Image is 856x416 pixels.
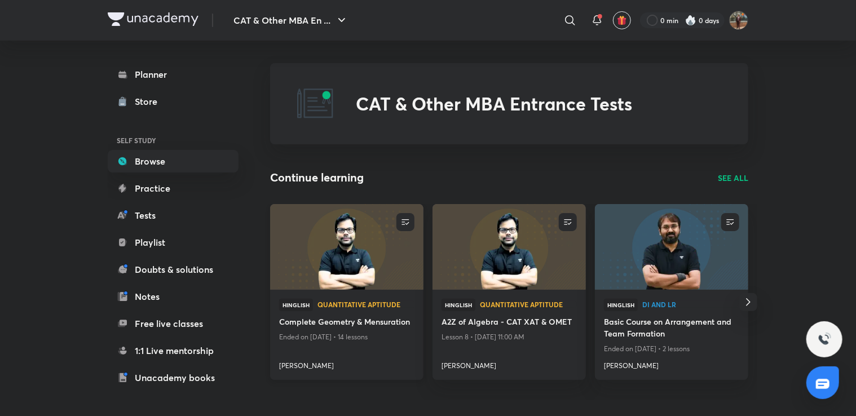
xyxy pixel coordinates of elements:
[356,93,632,114] h2: CAT & Other MBA Entrance Tests
[108,150,239,172] a: Browse
[442,330,577,344] p: Lesson 8 • [DATE] 11:00 AM
[642,301,739,309] a: DI and LR
[480,301,577,308] span: Quantitative Aptitude
[108,231,239,254] a: Playlist
[270,204,423,290] a: new-thumbnail
[642,301,739,308] span: DI and LR
[108,312,239,335] a: Free live classes
[108,177,239,200] a: Practice
[108,90,239,113] a: Store
[431,203,587,290] img: new-thumbnail
[818,333,831,346] img: ttu
[433,204,586,290] a: new-thumbnail
[442,299,475,311] span: Hinglish
[108,339,239,362] a: 1:1 Live mentorship
[108,258,239,281] a: Doubts & solutions
[108,12,198,29] a: Company Logo
[297,86,333,122] img: CAT & Other MBA Entrance Tests
[268,203,425,290] img: new-thumbnail
[442,316,577,330] a: A2Z of Algebra - CAT XAT & OMET
[135,95,164,108] div: Store
[279,316,414,330] a: Complete Geometry & Mensuration
[685,15,696,26] img: streak
[593,203,749,290] img: new-thumbnail
[108,204,239,227] a: Tests
[279,330,414,344] p: Ended on [DATE] • 14 lessons
[595,204,748,290] a: new-thumbnail
[442,356,577,371] a: [PERSON_NAME]
[108,63,239,86] a: Planner
[279,299,313,311] span: Hinglish
[729,11,748,30] img: Harshit Verma
[270,169,364,186] h2: Continue learning
[617,15,627,25] img: avatar
[108,285,239,308] a: Notes
[604,342,739,356] p: Ended on [DATE] • 2 lessons
[108,131,239,150] h6: SELF STUDY
[604,299,638,311] span: Hinglish
[718,172,748,184] a: SEE ALL
[108,366,239,389] a: Unacademy books
[613,11,631,29] button: avatar
[604,356,739,371] a: [PERSON_NAME]
[317,301,414,308] span: Quantitative Aptitude
[279,356,414,371] a: [PERSON_NAME]
[227,9,355,32] button: CAT & Other MBA En ...
[108,12,198,26] img: Company Logo
[480,301,577,309] a: Quantitative Aptitude
[317,301,414,309] a: Quantitative Aptitude
[604,316,739,342] a: Basic Course on Arrangement and Team Formation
